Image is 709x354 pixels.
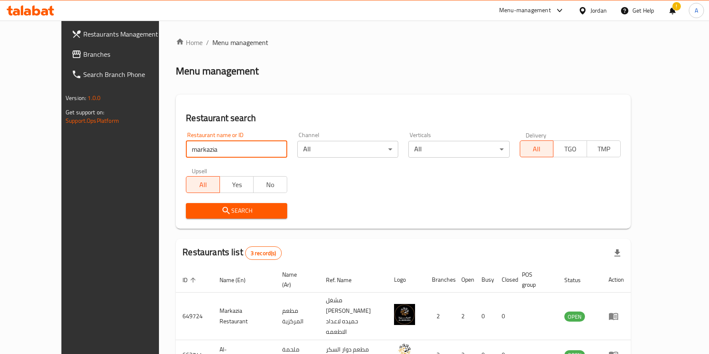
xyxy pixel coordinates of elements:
[83,69,173,79] span: Search Branch Phone
[253,176,287,193] button: No
[186,112,621,124] h2: Restaurant search
[212,37,268,48] span: Menu management
[223,179,250,191] span: Yes
[186,176,220,193] button: All
[87,92,101,103] span: 1.0.0
[387,267,425,293] th: Logo
[192,168,207,174] label: Upsell
[495,293,515,340] td: 0
[475,293,495,340] td: 0
[475,267,495,293] th: Busy
[587,140,621,157] button: TMP
[590,6,607,15] div: Jordan
[526,132,547,138] label: Delivery
[282,269,309,290] span: Name (Ar)
[607,243,627,263] div: Export file
[564,312,585,322] span: OPEN
[590,143,617,155] span: TMP
[257,179,284,191] span: No
[83,29,173,39] span: Restaurants Management
[176,64,259,78] h2: Menu management
[455,293,475,340] td: 2
[190,179,217,191] span: All
[564,275,592,285] span: Status
[326,275,362,285] span: Ref. Name
[557,143,584,155] span: TGO
[183,246,281,260] h2: Restaurants list
[66,107,104,118] span: Get support on:
[186,203,287,219] button: Search
[408,141,509,158] div: All
[83,49,173,59] span: Branches
[275,293,319,340] td: مطعم المركزية
[499,5,551,16] div: Menu-management
[66,115,119,126] a: Support.OpsPlatform
[245,246,282,260] div: Total records count
[213,293,275,340] td: Markazia Restaurant
[65,64,180,85] a: Search Branch Phone
[455,267,475,293] th: Open
[394,304,415,325] img: Markazia Restaurant
[183,275,198,285] span: ID
[297,141,398,158] div: All
[319,293,387,340] td: مشغل [PERSON_NAME] حميده لاعداد الاطعمه
[524,143,550,155] span: All
[176,37,631,48] nav: breadcrumb
[206,37,209,48] li: /
[220,176,254,193] button: Yes
[193,206,280,216] span: Search
[220,275,257,285] span: Name (En)
[186,141,287,158] input: Search for restaurant name or ID..
[65,24,180,44] a: Restaurants Management
[425,267,455,293] th: Branches
[520,140,554,157] button: All
[608,311,624,321] div: Menu
[246,249,281,257] span: 3 record(s)
[522,269,548,290] span: POS group
[176,37,203,48] a: Home
[495,267,515,293] th: Closed
[65,44,180,64] a: Branches
[695,6,698,15] span: A
[602,267,631,293] th: Action
[553,140,587,157] button: TGO
[425,293,455,340] td: 2
[176,293,213,340] td: 649724
[66,92,86,103] span: Version:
